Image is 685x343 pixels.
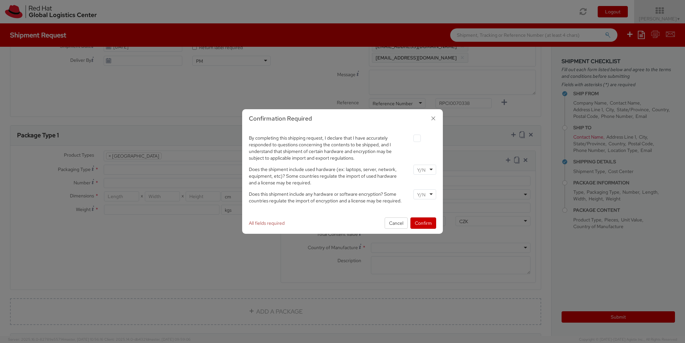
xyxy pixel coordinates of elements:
[417,167,427,173] input: Y/N
[249,191,402,204] span: Does this shipment include any hardware or software encryption? Some countries regulate the impor...
[417,191,427,198] input: Y/N
[249,166,397,186] span: Does the shipment include used hardware (ex: laptops, server, network, equipment, etc)? Some coun...
[410,217,436,229] button: Confirm
[249,114,436,123] h3: Confirmation Required
[385,217,408,229] button: Cancel
[249,135,392,161] span: By completing this shipping request, I declare that I have accurately responded to questions conc...
[249,220,285,226] span: All fields required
